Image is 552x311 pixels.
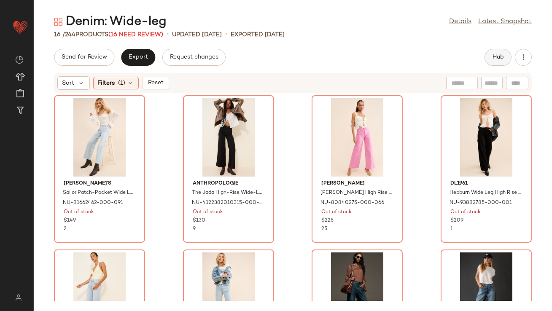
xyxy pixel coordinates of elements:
[193,217,205,225] span: $130
[478,17,532,27] a: Latest Snapshot
[57,98,142,177] img: 81662462_091_b
[118,79,126,88] span: (1)
[450,180,522,188] span: DL1961
[492,54,504,61] span: Hub
[65,32,75,38] span: 244
[62,79,74,88] span: Sort
[142,77,169,89] button: Reset
[315,98,400,177] img: 80840275_066_b
[121,49,155,66] button: Export
[170,54,218,61] span: Request changes
[450,217,463,225] span: $209
[64,217,76,225] span: $149
[485,49,512,66] button: Hub
[450,189,521,197] span: Hepburn Wide Leg High Rise Vintage Jeans
[64,209,94,216] span: Out of stock
[63,199,123,207] span: NU-81662462-000-091
[231,30,285,39] p: Exported [DATE]
[450,226,453,232] span: 1
[147,80,163,86] span: Reset
[321,180,393,188] span: [PERSON_NAME]
[128,54,148,61] span: Export
[193,180,264,188] span: Anthropologie
[444,98,529,177] img: 93882785_001_b
[193,226,196,232] span: 9
[172,30,222,39] p: updated [DATE]
[54,49,114,66] button: Send for Review
[321,226,327,232] span: 25
[186,98,271,177] img: 4122382010315_001_b25
[321,209,352,216] span: Out of stock
[320,189,392,197] span: [PERSON_NAME] High Rise Wide Leg Jeans
[167,29,169,40] span: •
[54,32,65,38] span: 16 /
[192,199,264,207] span: NU-4122382010315-000-001
[320,199,384,207] span: NU-80840275-000-066
[449,17,471,27] a: Details
[162,49,226,66] button: Request changes
[450,199,512,207] span: NU-93882785-000-001
[98,79,115,88] span: Filters
[192,189,264,197] span: The Jada High-Rise Wide-Leg Jeans
[15,56,24,64] img: svg%3e
[64,226,67,232] span: 2
[225,29,227,40] span: •
[10,294,27,301] img: svg%3e
[193,209,223,216] span: Out of stock
[61,54,107,61] span: Send for Review
[108,32,163,38] span: (16 Need Review)
[64,180,135,188] span: [PERSON_NAME]'s
[12,19,29,35] img: heart_red.DM2ytmEG.svg
[54,13,167,30] div: Denim: Wide-leg
[321,217,334,225] span: $225
[63,189,135,197] span: Sailor Patch-Pocket Wide Leg Jeans
[54,18,62,26] img: svg%3e
[450,209,481,216] span: Out of stock
[54,30,163,39] div: Products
